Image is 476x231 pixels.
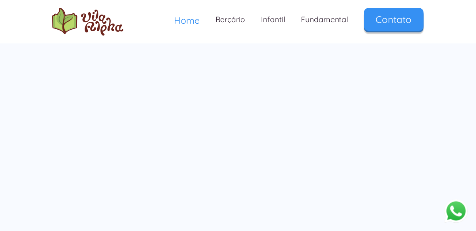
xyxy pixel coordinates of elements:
[444,199,468,223] button: Abrir WhatsApp
[208,8,253,31] a: Berçário
[253,8,293,31] a: Infantil
[293,8,356,31] a: Fundamental
[174,15,200,26] span: Home
[166,8,208,33] a: Home
[364,8,424,31] a: Contato
[52,8,123,36] a: home
[52,8,123,36] img: logo Escola Vila Alpha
